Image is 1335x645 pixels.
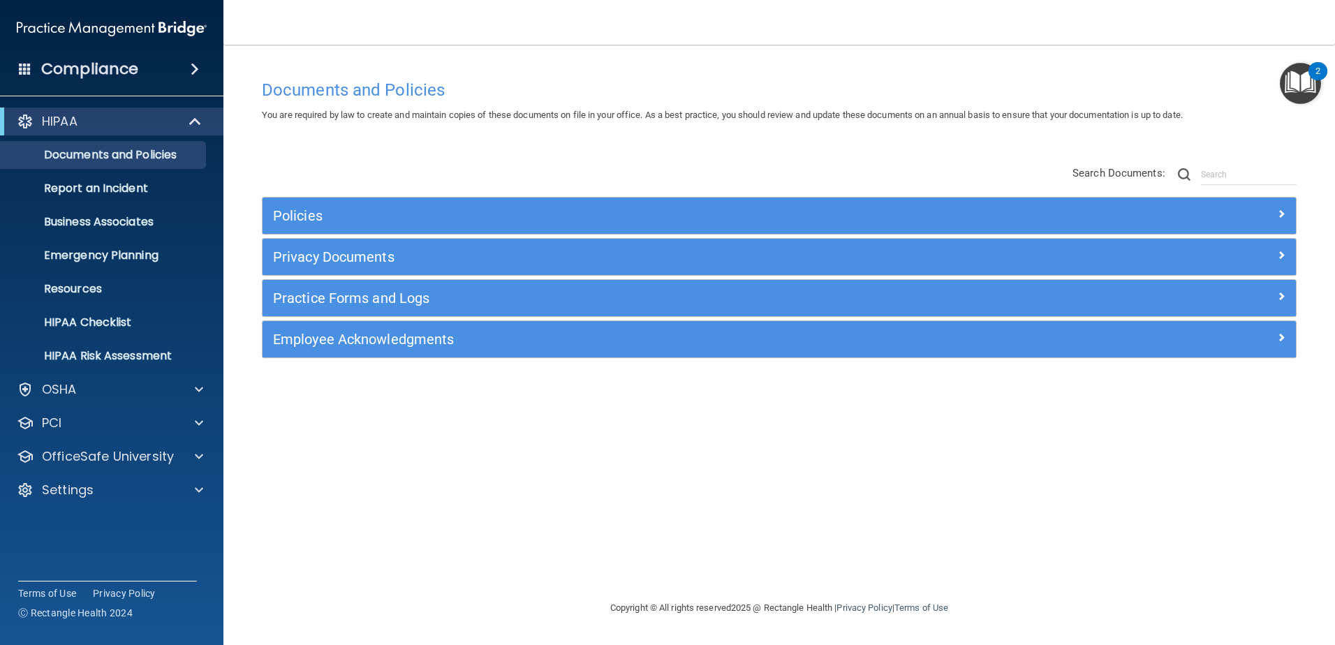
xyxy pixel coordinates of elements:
a: Employee Acknowledgments [273,328,1285,350]
h5: Privacy Documents [273,249,1027,265]
p: Emergency Planning [9,249,200,262]
p: OfficeSafe University [42,448,174,465]
div: 2 [1315,71,1320,89]
p: OSHA [42,381,77,398]
a: Privacy Policy [836,602,892,613]
button: Open Resource Center, 2 new notifications [1280,63,1321,104]
a: OSHA [17,381,203,398]
p: Business Associates [9,215,200,229]
div: Copyright © All rights reserved 2025 @ Rectangle Health | | [524,586,1034,630]
a: Privacy Policy [93,586,156,600]
h5: Employee Acknowledgments [273,332,1027,347]
span: Search Documents: [1072,167,1165,179]
span: Ⓒ Rectangle Health 2024 [18,606,133,620]
p: Resources [9,282,200,296]
p: PCI [42,415,61,431]
p: HIPAA [42,113,78,130]
p: HIPAA Checklist [9,316,200,329]
p: HIPAA Risk Assessment [9,349,200,363]
a: Terms of Use [18,586,76,600]
a: OfficeSafe University [17,448,203,465]
span: You are required by law to create and maintain copies of these documents on file in your office. ... [262,110,1183,120]
p: Documents and Policies [9,148,200,162]
a: Terms of Use [894,602,948,613]
h4: Compliance [41,59,138,79]
a: PCI [17,415,203,431]
a: Settings [17,482,203,498]
a: HIPAA [17,113,202,130]
h4: Documents and Policies [262,81,1297,99]
h5: Practice Forms and Logs [273,290,1027,306]
a: Privacy Documents [273,246,1285,268]
p: Settings [42,482,94,498]
a: Practice Forms and Logs [273,287,1285,309]
p: Report an Incident [9,181,200,195]
img: ic-search.3b580494.png [1178,168,1190,181]
input: Search [1201,164,1297,185]
iframe: Drift Widget Chat Controller [1093,546,1318,602]
a: Policies [273,205,1285,227]
img: PMB logo [17,15,207,43]
h5: Policies [273,208,1027,223]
